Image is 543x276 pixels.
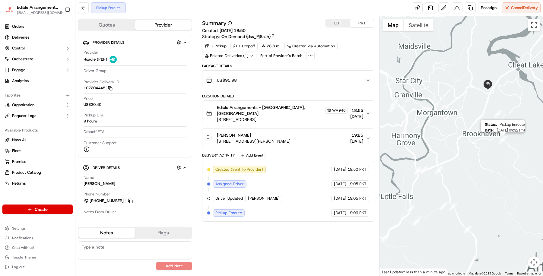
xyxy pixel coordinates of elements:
span: Customer Support [84,140,117,146]
button: Control [2,43,73,53]
button: Provider Details [83,37,187,47]
div: Delivery Activity [202,153,235,158]
button: Notifications [2,234,73,242]
span: Provider Delivery ID [84,79,119,85]
a: Deliveries [2,33,73,42]
span: [PHONE_NUMBER] [90,198,124,204]
span: Phone Number [84,192,110,197]
button: Edible Arrangements - [GEOGRAPHIC_DATA], [GEOGRAPHIC_DATA]WV946[STREET_ADDRESS]18:55[DATE] [202,101,374,126]
span: Nash AI [12,137,26,143]
img: 1736555255976-a54dd68f-1ca7-489b-9aae-adbdc363a1c4 [6,57,17,68]
div: Last Updated: less than a minute ago [379,268,448,276]
button: Reassign [478,2,499,13]
span: Driver Group [84,68,106,74]
img: Google [381,268,401,276]
span: WV946 [332,108,346,113]
img: Masood Aslam [6,87,16,97]
a: Orders [2,22,73,31]
button: Product Catalog [2,168,73,177]
span: Deliveries [12,35,29,40]
button: Show satellite imagery [404,19,433,31]
span: • [50,109,52,114]
img: Edible Arrangements - Morgantown, WV [5,5,14,14]
button: Edible Arrangements - Morgantown, WVEdible Arrangements - [GEOGRAPHIC_DATA], [GEOGRAPHIC_DATA][EM... [2,2,62,17]
span: Provider Details [93,40,124,45]
button: PKT [350,19,374,27]
button: Add Event [239,152,265,159]
button: Toggle fullscreen view [528,19,540,31]
span: Product Catalog [12,170,41,175]
span: Create [35,206,48,212]
div: 14 [407,205,414,213]
span: Chat with us! [12,245,34,250]
div: Past conversations [6,78,40,83]
span: Settings [12,226,26,231]
button: Notes [78,228,135,238]
button: Log out [2,263,73,271]
span: [DATE] 09:32 PM [496,128,525,132]
span: Returns [12,181,26,186]
div: 23 [464,226,472,233]
span: Toggle Theme [12,255,36,260]
div: Package Details [202,64,374,68]
span: Created: [202,27,246,33]
span: Log out [12,265,24,269]
button: Map camera controls [528,256,540,268]
button: Settings [2,224,73,233]
span: Status : [484,122,497,127]
div: 📗 [6,135,11,140]
span: [DATE] [350,138,363,144]
span: [PERSON_NAME] [217,132,251,138]
a: Product Catalog [5,170,70,175]
button: Nash AI [2,135,73,145]
a: Open this area in Google Maps (opens a new window) [381,268,401,276]
button: Fleet [2,146,73,156]
span: Map data ©2025 Google [468,272,501,275]
div: 33 [499,136,507,144]
span: On Demand (dss_Pj6aJh) [221,33,271,40]
button: Chat with us! [2,243,73,252]
button: Provider [135,20,192,30]
div: Created via Automation [284,42,338,50]
button: Engage [2,65,73,75]
span: Name [84,175,94,180]
img: Zach Benton [6,104,16,113]
span: [DATE] [53,109,66,114]
button: Returns [2,179,73,188]
button: CancelDelivery [502,2,541,13]
div: Available Products [2,125,73,135]
a: Organization [5,102,63,108]
img: roadie-logo-v2.jpg [110,56,117,63]
button: Edible Arrangements - [GEOGRAPHIC_DATA], [GEOGRAPHIC_DATA] [17,4,59,10]
div: 9 hours [84,119,97,124]
a: 💻API Documentation [49,132,99,143]
div: Related Deliveries (1) [202,52,256,60]
span: US$95.98 [217,77,237,83]
div: 8 [435,166,443,174]
button: [PERSON_NAME][STREET_ADDRESS][PERSON_NAME]19:25[DATE] [202,128,374,148]
span: Engage [12,67,25,73]
span: Roadie (P2P) [84,57,107,62]
span: API Documentation [57,135,97,141]
a: Returns [5,181,70,186]
span: 18:55 [350,107,363,113]
div: 28.3 mi [259,42,283,50]
img: Nash [6,6,18,18]
button: Promise [2,157,73,167]
button: 107204445 [84,85,113,91]
button: EDT [326,19,350,27]
span: Analytics [12,78,29,84]
a: Report a map error [517,272,541,275]
span: Price [84,96,93,101]
span: [PERSON_NAME] [19,93,49,98]
img: 4281594248423_2fcf9dad9f2a874258b8_72.png [13,57,24,68]
div: 9 [420,166,427,174]
div: We're available if you need us! [27,63,83,68]
span: Created (Sent To Provider) [215,167,263,172]
button: Keyboard shortcuts [439,271,465,276]
span: [EMAIL_ADDRESS][DOMAIN_NAME] [17,10,66,15]
p: Welcome 👋 [6,24,110,33]
span: Control [12,46,25,51]
button: Request Logs [2,111,73,121]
